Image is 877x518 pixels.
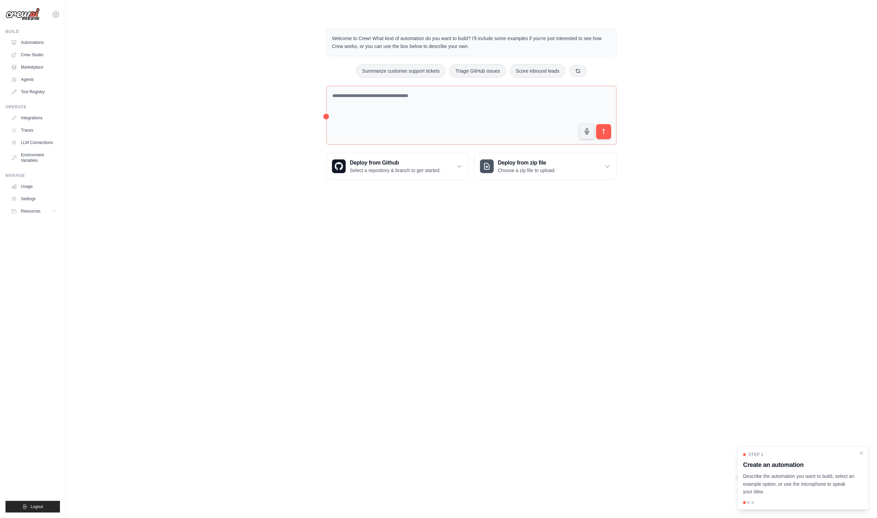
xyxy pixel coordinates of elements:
[350,167,441,174] p: Select a repository & branch to get started.
[749,452,763,457] span: Step 1
[498,159,556,167] h3: Deploy from zip file
[8,74,60,85] a: Agents
[859,450,864,456] button: Close walkthrough
[8,181,60,192] a: Usage
[5,29,60,34] div: Build
[8,86,60,97] a: Tool Registry
[350,159,441,167] h3: Deploy from Github
[8,137,60,148] a: LLM Connections
[8,37,60,48] a: Automations
[449,64,506,77] button: Triage GitHub issues
[5,501,60,513] button: Logout
[8,193,60,204] a: Settings
[356,64,445,77] button: Summarize customer support tickets
[5,173,60,178] div: Manage
[743,460,855,470] h3: Create an automation
[743,472,855,496] p: Describe the automation you want to build, select an example option, or use the microphone to spe...
[8,112,60,123] a: Integrations
[8,149,60,166] a: Environment Variables
[8,125,60,136] a: Traces
[498,167,556,174] p: Choose a zip file to upload.
[5,8,40,21] img: Logo
[8,49,60,60] a: Crew Studio
[30,504,43,509] span: Logout
[5,104,60,110] div: Operate
[510,64,565,77] button: Score inbound leads
[21,208,40,214] span: Resources
[8,206,60,217] button: Resources
[8,62,60,73] a: Marketplace
[332,35,611,50] p: Welcome to Crew! What kind of automation do you want to build? I'll include some examples if you'...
